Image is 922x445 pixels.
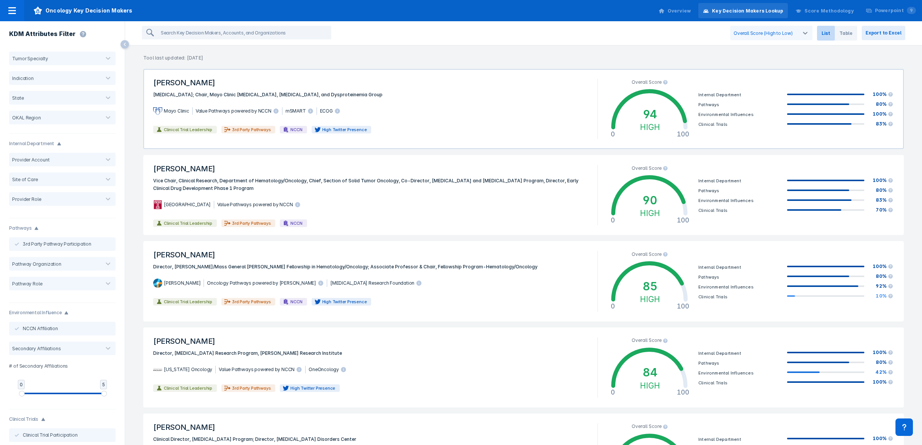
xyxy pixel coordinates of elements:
div: 10% [866,293,893,299]
span: Clinical Trials [698,294,728,299]
span: OneOncology [309,366,350,373]
a: [PERSON_NAME][MEDICAL_DATA]; Chair, Mayo Clinic [MEDICAL_DATA], [MEDICAL_DATA], and Dysproteinemi... [143,69,904,149]
div: HIGH [640,208,660,218]
span: Vice Chair, Clinical Research, Department of Hematology/Oncology, Chief, Section of Solid Tumor O... [149,177,593,192]
div: 84 [640,364,660,381]
span: Value Pathways powered by NCCN [219,366,306,373]
span: Clinical Trial Leadership [162,385,214,391]
div: Key Decision Makers Lookup [712,8,783,14]
div: 100% [866,435,893,442]
button: 3rd Party Pathway Participation [9,237,116,251]
span: 3rd Party Pathways [230,220,272,226]
input: Search Key Decision Makers, Accounts, and Organizations [158,27,331,39]
button: NCCN Affiliation [9,322,116,335]
img: mayo-clinic.png [153,107,162,114]
div: 0 [611,388,615,396]
div: 70% [866,207,893,213]
div: Pathway Role [9,281,42,287]
h4: Clinical Trials [9,415,38,423]
a: [PERSON_NAME]Director, [MEDICAL_DATA] Research Program, [PERSON_NAME] Research Institute[US_STATE... [143,327,904,407]
button: Export to Excel [862,26,905,40]
span: Oncology Pathways powered by [PERSON_NAME] [207,279,327,287]
img: tennessee-oncology.png [153,365,162,374]
div: 100% [866,91,893,98]
span: Clinical Trials [698,380,728,385]
a: [PERSON_NAME]Director, [PERSON_NAME]/Mass General [PERSON_NAME] Fellowship in Hematology/Oncology... [143,241,904,321]
p: Tool last updated: [DATE] [125,45,922,61]
span: Internal Department [698,350,741,356]
div: 100 [677,302,689,310]
a: [PERSON_NAME]Vice Chair, Clinical Research, Department of Hematology/Oncology, Chief, Section of ... [143,155,904,235]
span: Environmental Influences [698,112,754,117]
div: Overall Score [607,165,693,171]
div: Secondary Affiliations [9,346,64,351]
img: temple-university-health.png [153,200,162,209]
span: Value Pathways powered by NCCN [217,201,304,208]
span: Environmental Influences [698,370,754,375]
span: [PERSON_NAME] [149,160,593,177]
span: [PERSON_NAME] [149,246,593,263]
span: List [817,26,835,41]
span: Pathways [698,360,720,365]
div: Indication [9,75,34,81]
span: Pathways [698,102,720,107]
span: [PERSON_NAME] [149,419,593,436]
div: 0 [611,302,615,310]
a: Key Decision Makers Lookup [698,3,788,18]
span: [PERSON_NAME] [149,333,593,349]
span: Environmental Influences [698,284,754,289]
div: 100% [866,263,893,270]
span: Clinical Trial Leadership [162,127,214,133]
div: 80% [866,101,893,108]
span: Pathways [698,274,720,279]
span: Table [835,26,857,41]
span: Mayo Clinic [164,107,193,115]
span: Clinical Trial Participation [23,432,77,439]
span: Environmental Influences [698,198,754,203]
div: 100 [677,388,689,396]
div: Powerpoint [875,7,916,14]
div: 42% [866,369,893,376]
div: 94 [640,105,660,122]
span: [MEDICAL_DATA]; Chair, Mayo Clinic [MEDICAL_DATA], [MEDICAL_DATA], and Dysproteinemia Group [149,91,593,99]
div: 83% [866,121,893,127]
div: 80% [866,273,893,280]
span: Clinical Trial Leadership [162,220,214,226]
span: NCCN [289,220,304,226]
button: Clinical Trial Participation [9,428,116,442]
span: High Twitter Presence [321,127,368,133]
span: High Twitter Presence [289,385,337,391]
div: 80% [866,187,893,194]
a: Score Methodology [791,3,858,18]
span: 3rd Party Pathways [230,385,272,391]
div: 100% [866,349,893,356]
div: Secondary Affiliations [9,342,116,355]
div: Overview [668,8,691,14]
span: [US_STATE] Oncology [164,366,216,373]
div: Contact Support [895,418,913,436]
span: 3rd Party Pathways [230,127,272,133]
div: # of Secondary Affiliations [9,362,68,370]
div: 90 [640,191,660,208]
span: Pathways [698,188,720,193]
span: Clinical Trial Leadership [162,299,214,305]
div: Overall Score [607,251,693,257]
span: Clinical Trials [698,122,728,127]
img: dana-farber.png [153,279,162,288]
div: 0 [611,216,615,224]
div: Overall Score (High to Low) [734,30,793,36]
span: Internal Department [698,437,741,442]
span: Internal Department [698,178,741,183]
span: 9 [907,7,916,14]
div: 0 [611,130,615,138]
span: Value Pathways powered by NCCN [196,107,282,115]
div: Tumor Specialty [9,56,48,61]
span: NCCN Affiliation [23,325,58,332]
h4: Pathways [9,224,31,232]
span: [PERSON_NAME] [149,74,593,91]
div: Overall Score [607,79,693,85]
div: 100 [677,130,689,138]
div: Score Methodology [804,8,853,14]
span: NCCN [289,299,304,305]
div: 85 [640,278,660,295]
